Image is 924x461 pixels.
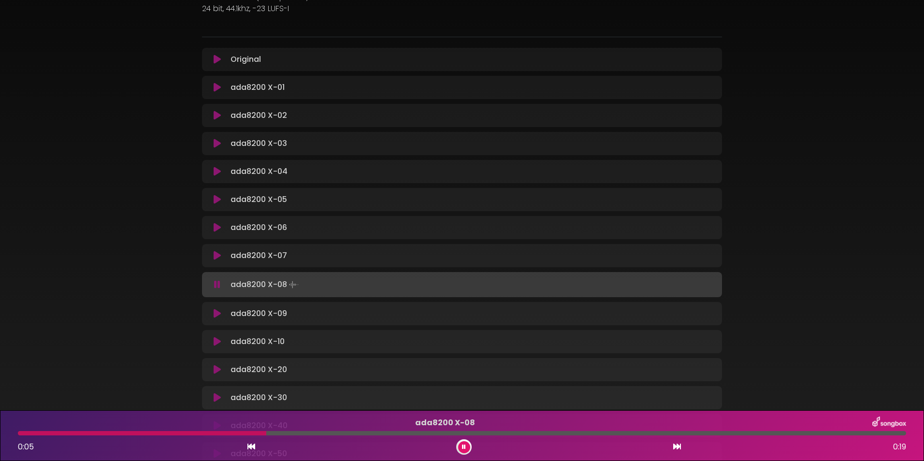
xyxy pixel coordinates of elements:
[231,250,716,261] p: ada8200 X-07
[231,308,716,319] p: ada8200 X-09
[893,441,906,453] span: 0:19
[231,336,716,347] p: ada8200 X-10
[872,417,906,429] img: songbox-logo-white.png
[231,54,716,65] p: Original
[231,166,716,177] p: ada8200 X-04
[231,278,716,291] p: ada8200 X-08
[231,194,716,205] p: ada8200 X-05
[231,82,716,93] p: ada8200 X-01
[18,441,34,452] span: 0:05
[231,364,716,375] p: ada8200 X-20
[231,110,716,121] p: ada8200 X-02
[18,417,872,429] p: ada8200 X-08
[231,222,716,233] p: ada8200 X-06
[231,392,716,403] p: ada8200 X-30
[202,3,722,14] p: 24 bit, 44.1khz, -23 LUFS-I
[287,278,301,291] img: waveform4.gif
[231,138,716,149] p: ada8200 X-03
